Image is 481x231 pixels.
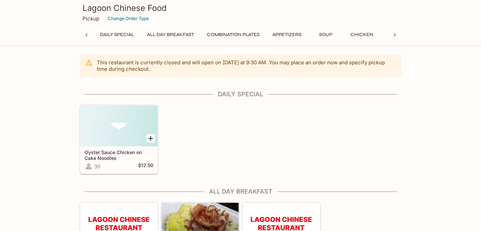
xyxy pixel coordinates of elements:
button: Combination Plates [203,30,263,39]
p: Pickup [82,15,99,22]
button: Appetizers [269,30,305,39]
h4: All Day Breakfast [80,188,402,195]
h3: Lagoon Chinese Food [82,3,399,13]
button: Daily Special [96,30,138,39]
div: Oyster Sauce Chicken on Cake Noodles [80,105,157,146]
p: This restaurant is currently closed and will open on [DATE] at 9:30 AM . You may place an order n... [97,59,396,72]
h5: Oyster Sauce Chicken on Cake Noodles [85,149,153,161]
button: All Day Breakfast [143,30,198,39]
h4: Daily Special [80,90,402,98]
button: Change Order Type [105,13,152,24]
button: Soup [311,30,341,39]
button: Chicken [347,30,377,39]
button: Add Oyster Sauce Chicken on Cake Noodles [147,134,155,143]
button: Beef [383,30,414,39]
a: Oyster Sauce Chicken on Cake Noodles30$12.50 [80,105,158,174]
h5: $12.50 [138,162,153,170]
span: 30 [94,163,100,170]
